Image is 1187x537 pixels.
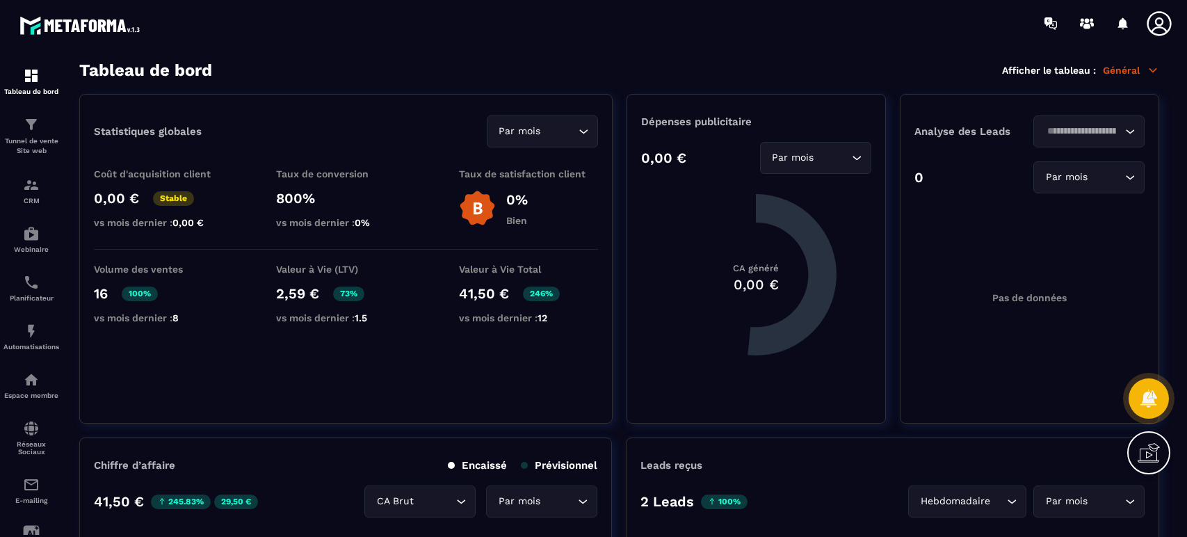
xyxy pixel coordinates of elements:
input: Search for option [1090,170,1122,185]
input: Search for option [817,150,848,166]
img: formation [23,67,40,84]
p: 100% [701,495,748,509]
p: 0,00 € [641,150,686,166]
span: 1.5 [355,312,367,323]
p: Taux de satisfaction client [459,168,598,179]
input: Search for option [417,494,453,509]
p: Automatisations [3,343,59,351]
p: Bien [506,215,528,226]
img: social-network [23,420,40,437]
p: 0 [914,169,923,186]
img: email [23,476,40,493]
span: Hebdomadaire [917,494,993,509]
p: Réseaux Sociaux [3,440,59,456]
span: Par mois [495,494,543,509]
a: formationformationTunnel de vente Site web [3,106,59,166]
p: Tableau de bord [3,88,59,95]
div: Search for option [1033,486,1145,518]
div: Search for option [908,486,1026,518]
img: automations [23,323,40,339]
p: Encaissé [448,459,507,472]
p: vs mois dernier : [276,217,415,228]
p: 73% [333,287,364,301]
p: vs mois dernier : [94,217,233,228]
p: Taux de conversion [276,168,415,179]
p: Leads reçus [640,459,702,472]
a: automationsautomationsWebinaire [3,215,59,264]
h3: Tableau de bord [79,61,212,80]
span: Par mois [1042,494,1090,509]
p: 800% [276,190,415,207]
p: 100% [122,287,158,301]
img: formation [23,116,40,133]
div: Search for option [1033,115,1145,147]
p: Espace membre [3,392,59,399]
p: 0,00 € [94,190,139,207]
p: E-mailing [3,497,59,504]
p: vs mois dernier : [276,312,415,323]
p: 29,50 € [214,495,258,509]
a: emailemailE-mailing [3,466,59,515]
p: Afficher le tableau : [1002,65,1096,76]
span: CA Brut [373,494,417,509]
div: Search for option [487,115,598,147]
input: Search for option [544,124,575,139]
a: automationsautomationsAutomatisations [3,312,59,361]
p: Général [1103,64,1159,77]
img: logo [19,13,145,38]
p: Tunnel de vente Site web [3,136,59,156]
p: Prévisionnel [521,459,597,472]
p: 41,50 € [459,285,509,302]
p: Stable [153,191,194,206]
p: Analyse des Leads [914,125,1030,138]
a: schedulerschedulerPlanificateur [3,264,59,312]
p: Coût d'acquisition client [94,168,233,179]
img: formation [23,177,40,193]
span: Par mois [769,150,817,166]
p: Webinaire [3,246,59,253]
input: Search for option [543,494,574,509]
span: 0% [355,217,370,228]
p: Valeur à Vie (LTV) [276,264,415,275]
div: Search for option [1033,161,1145,193]
span: 8 [172,312,179,323]
a: social-networksocial-networkRéseaux Sociaux [3,410,59,466]
p: CRM [3,197,59,205]
p: 16 [94,285,108,302]
img: b-badge-o.b3b20ee6.svg [459,190,496,227]
img: automations [23,371,40,388]
img: automations [23,225,40,242]
div: Search for option [364,486,476,518]
span: 12 [538,312,547,323]
a: formationformationTableau de bord [3,57,59,106]
p: 2,59 € [276,285,319,302]
input: Search for option [993,494,1003,509]
span: Par mois [496,124,544,139]
p: Statistiques globales [94,125,202,138]
input: Search for option [1090,494,1122,509]
p: Valeur à Vie Total [459,264,598,275]
p: 0% [506,191,528,208]
a: formationformationCRM [3,166,59,215]
div: Search for option [486,486,597,518]
input: Search for option [1042,124,1122,139]
p: 246% [523,287,560,301]
p: Pas de données [992,292,1067,303]
img: scheduler [23,274,40,291]
p: 2 Leads [640,493,694,510]
p: vs mois dernier : [459,312,598,323]
p: Volume des ventes [94,264,233,275]
p: Planificateur [3,294,59,302]
a: automationsautomationsEspace membre [3,361,59,410]
p: vs mois dernier : [94,312,233,323]
div: Search for option [760,142,871,174]
span: 0,00 € [172,217,204,228]
p: 245.83% [151,495,211,509]
span: Par mois [1042,170,1090,185]
p: 41,50 € [94,493,144,510]
p: Dépenses publicitaire [641,115,871,128]
p: Chiffre d’affaire [94,459,175,472]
